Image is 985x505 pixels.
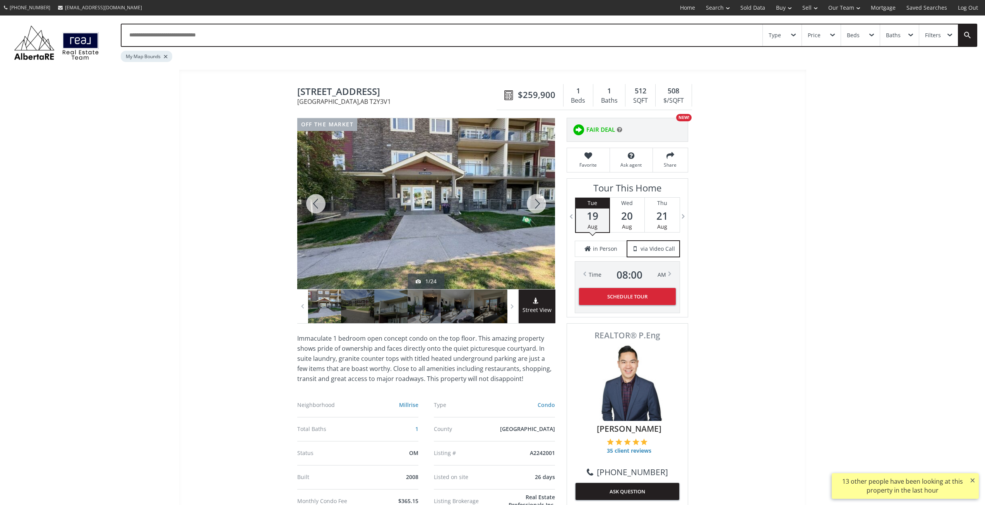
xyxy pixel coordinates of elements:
span: REALTOR® P.Eng [576,331,679,340]
div: 23 Millrise Drive SW #418 Calgary, AB T2Y3V1 - Photo 1 of 24 [297,118,555,289]
span: A2242001 [530,449,555,457]
span: 23 Millrise Drive SW #418 [297,86,500,98]
a: Millrise [399,401,418,408]
div: Price [808,33,821,38]
img: 3 of 5 stars [624,438,631,445]
span: [GEOGRAPHIC_DATA] , AB T2Y3V1 [297,98,500,105]
a: Condo [538,401,555,408]
span: $259,900 [518,89,555,101]
span: 35 client reviews [607,447,651,455]
div: Status [297,450,361,456]
div: My Map Bounds [121,51,172,62]
div: SQFT [629,95,651,107]
img: 1 of 5 stars [607,438,614,445]
span: [PERSON_NAME] [579,423,679,434]
button: ASK QUESTION [576,483,679,500]
div: Built [297,474,361,480]
span: Street View [519,306,555,315]
div: Time AM [589,269,666,280]
span: 20 [610,210,644,221]
img: 4 of 5 stars [632,438,639,445]
span: 19 [576,210,609,221]
span: Aug [588,223,598,230]
span: 26 days [535,473,555,481]
div: off the market [297,118,358,131]
p: Immaculate 1 bedroom open concept condo on the top floor. This amazing property shows pride of ow... [297,333,555,384]
a: [PHONE_NUMBER] [587,466,668,478]
div: Type [434,402,498,408]
span: Favorite [571,162,606,168]
span: 21 [645,210,680,221]
a: 1 [415,425,418,433]
span: FAIR DEAL [586,126,615,134]
span: via Video Call [641,245,675,253]
div: Listing # [434,450,498,456]
div: Listing Brokerage [434,498,489,504]
div: Neighborhood [297,402,361,408]
div: Beds [847,33,860,38]
div: Tue [576,198,609,209]
div: Total Baths [297,426,361,432]
div: Baths [597,95,621,107]
div: Type [769,33,781,38]
div: 1 [597,86,621,96]
span: Aug [622,223,632,230]
div: 508 [660,86,687,96]
img: 2 of 5 stars [615,438,622,445]
div: County [434,426,498,432]
span: [PHONE_NUMBER] [10,4,50,11]
span: OM [409,449,418,457]
div: Listed on site [434,474,498,480]
div: Filters [925,33,941,38]
div: Thu [645,198,680,209]
button: Schedule Tour [579,288,676,305]
div: Beds [567,95,589,107]
div: 1/24 [416,277,437,285]
span: 2008 [406,473,418,481]
span: in Person [593,245,617,253]
div: Baths [886,33,901,38]
h3: Tour This Home [575,183,680,197]
span: 08 : 00 [617,269,642,280]
img: 5 of 5 stars [641,438,648,445]
button: × [966,473,979,487]
img: Photo of Colin Woo [589,343,666,421]
div: 1 [567,86,589,96]
span: Aug [657,223,667,230]
span: 512 [635,86,646,96]
div: NEW! [676,114,692,121]
img: Logo [10,23,103,62]
span: Ask agent [614,162,649,168]
div: 13 other people have been looking at this property in the last hour [836,477,969,495]
div: $/SQFT [660,95,687,107]
span: [GEOGRAPHIC_DATA] [500,425,555,433]
span: $365.15 [398,497,418,505]
a: [EMAIL_ADDRESS][DOMAIN_NAME] [54,0,146,15]
span: [EMAIL_ADDRESS][DOMAIN_NAME] [65,4,142,11]
div: Wed [610,198,644,209]
span: Share [657,162,684,168]
img: rating icon [571,122,586,138]
div: Monthly Condo Fee [297,498,361,504]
